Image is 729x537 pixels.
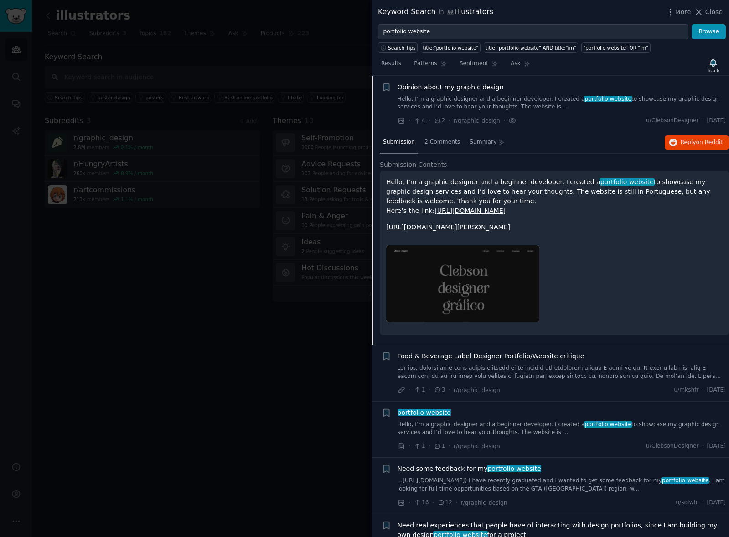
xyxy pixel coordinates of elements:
[378,6,493,18] div: Keyword Search illustrators
[454,118,500,124] span: r/graphic_design
[414,386,425,394] span: 1
[398,408,451,418] a: portfolio website
[702,442,704,450] span: ·
[456,57,501,75] a: Sentiment
[470,138,496,146] span: Summary
[414,60,437,68] span: Patterns
[702,499,704,507] span: ·
[646,117,699,125] span: u/ClebsonDesigner
[454,443,500,449] span: r/graphic_design
[386,223,510,231] a: [URL][DOMAIN_NAME][PERSON_NAME]
[702,117,704,125] span: ·
[429,385,430,395] span: ·
[439,8,444,16] span: in
[507,57,533,75] a: Ask
[707,499,726,507] span: [DATE]
[397,409,452,416] span: portfolio website
[398,83,504,92] a: Opinion about my graphic design
[398,95,726,111] a: Hello, I’m a graphic designer and a beginner developer. I created aportfolio websiteto showcase m...
[511,60,521,68] span: Ask
[414,442,425,450] span: 1
[707,442,726,450] span: [DATE]
[584,96,632,102] span: portfolio website
[434,207,506,214] a: [URL][DOMAIN_NAME]
[707,117,726,125] span: [DATE]
[408,498,410,507] span: ·
[584,45,649,51] div: "portfolio website" OR "im"
[434,386,445,394] span: 3
[398,477,726,493] a: ...[URL][DOMAIN_NAME]) I have recently graduated and I wanted to get some feedback for myportfoli...
[386,177,723,216] p: Hello, I’m a graphic designer and a beginner developer. I created a to showcase my graphic design...
[411,57,450,75] a: Patterns
[424,138,460,146] span: 2 Comments
[398,464,541,474] a: Need some feedback for myportfolio website
[455,498,457,507] span: ·
[378,24,688,40] input: Try a keyword related to your business
[486,45,576,51] div: title:"portfolio website" AND title:"im"
[646,442,699,450] span: u/ClebsonDesigner
[414,499,429,507] span: 16
[484,42,578,53] a: title:"portfolio website" AND title:"im"
[676,499,698,507] span: u/solwhi
[423,45,479,51] div: title:"portfolio website"
[705,7,723,17] span: Close
[704,56,723,75] button: Track
[398,464,541,474] span: Need some feedback for my
[487,465,542,472] span: portfolio website
[414,117,425,125] span: 4
[434,117,445,125] span: 2
[380,160,447,170] span: Submission Contents
[665,135,729,150] button: Replyon Reddit
[386,245,539,322] img: Opinion about my graphic design
[408,116,410,125] span: ·
[429,441,430,451] span: ·
[421,42,481,53] a: title:"portfolio website"
[600,178,655,186] span: portfolio website
[681,139,723,147] span: Reply
[707,386,726,394] span: [DATE]
[461,500,507,506] span: r/graphic_design
[675,7,691,17] span: More
[696,139,723,145] span: on Reddit
[437,499,452,507] span: 12
[581,42,651,53] a: "portfolio website" OR "im"
[381,60,401,68] span: Results
[694,7,723,17] button: Close
[503,116,505,125] span: ·
[398,364,726,380] a: Lor ips, dolorsi ame cons adipis elitsedd ei te incidid utl etdolorem aliqua E admi ve qu. N exer...
[378,42,418,53] button: Search Tips
[449,116,450,125] span: ·
[434,442,445,450] span: 1
[398,421,726,437] a: Hello, I’m a graphic designer and a beginner developer. I created aportfolio websiteto showcase m...
[388,45,416,51] span: Search Tips
[707,67,719,74] div: Track
[449,441,450,451] span: ·
[432,498,434,507] span: ·
[674,386,698,394] span: u/mkshfr
[692,24,726,40] button: Browse
[449,385,450,395] span: ·
[584,421,632,428] span: portfolio website
[454,387,500,393] span: r/graphic_design
[408,385,410,395] span: ·
[460,60,488,68] span: Sentiment
[702,386,704,394] span: ·
[408,441,410,451] span: ·
[429,116,430,125] span: ·
[378,57,404,75] a: Results
[661,477,709,484] span: portfolio website
[666,7,691,17] button: More
[398,351,584,361] a: Food & Beverage Label Designer Portfolio/Website critique
[383,138,415,146] span: Submission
